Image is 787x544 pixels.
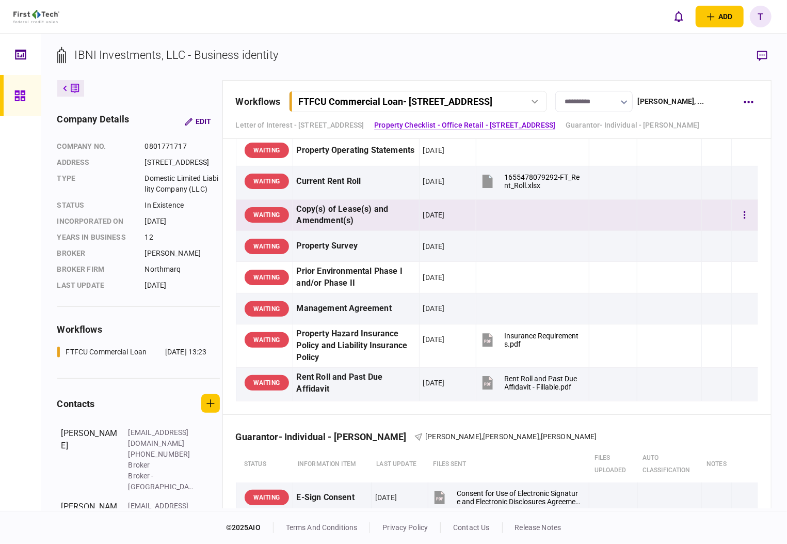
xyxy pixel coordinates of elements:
div: [STREET_ADDRESS] [145,157,220,168]
div: last update [57,280,135,291]
div: [PERSON_NAME] [61,427,118,492]
a: contact us [453,523,489,532]
a: Letter of Interest - [STREET_ADDRESS] [236,120,364,131]
a: FTFCU Commercial Loan[DATE] 13:23 [57,347,207,358]
div: [DATE] [375,492,397,503]
div: © 2025 AIO [226,522,274,533]
div: workflows [236,95,281,108]
th: status [236,446,293,483]
div: broker firm [57,264,135,275]
div: Northmarq [145,264,220,275]
div: [DATE] [423,241,445,252]
div: Insurance Requirements.pdf [505,332,580,348]
div: [DATE] [423,378,445,388]
div: Rent Roll and Past Due Affidavit - Fillable.pdf [505,375,580,391]
div: WAITING [245,375,289,391]
div: Broker - [GEOGRAPHIC_DATA] [129,471,196,492]
div: WAITING [245,332,289,348]
div: WAITING [245,490,289,505]
div: WAITING [245,174,289,189]
span: [PERSON_NAME] [541,432,597,441]
div: company details [57,112,130,131]
div: Type [57,173,135,195]
div: [EMAIL_ADDRESS][DOMAIN_NAME] [129,427,196,449]
div: FTFCU Commercial Loan - [STREET_ADDRESS] [298,96,493,107]
div: E-Sign Consent [297,486,368,509]
div: Consent for Use of Electronic Signature and Electronic Disclosures Agreement Editable.pdf [457,489,580,506]
div: Guarantor- Individual - [PERSON_NAME] [236,431,415,442]
th: Files uploaded [589,446,637,483]
th: files sent [428,446,589,483]
a: terms and conditions [286,523,358,532]
div: [DATE] [423,334,445,345]
div: WAITING [245,143,289,158]
div: Broker [129,460,196,471]
a: release notes [515,523,561,532]
a: Guarantor- Individual - [PERSON_NAME] [566,120,699,131]
div: 12 [145,232,220,243]
th: Information item [293,446,372,483]
div: Copy(s) of Lease(s) and Amendment(s) [297,204,415,227]
div: [DATE] [145,280,220,291]
th: last update [372,446,428,483]
div: workflows [57,322,220,336]
th: auto classification [637,446,701,483]
div: WAITING [245,239,289,254]
div: [DATE] [423,210,445,220]
button: Consent for Use of Electronic Signature and Electronic Disclosures Agreement Editable.pdf [432,486,580,509]
div: address [57,157,135,168]
button: open adding identity options [696,6,744,27]
div: years in business [57,232,135,243]
span: [PERSON_NAME] [483,432,539,441]
div: FTFCU Commercial Loan [66,347,147,358]
div: [PHONE_NUMBER] [129,449,196,460]
button: T [750,6,772,27]
div: incorporated on [57,216,135,227]
div: Management Agreement [297,297,415,320]
div: Broker [57,248,135,259]
div: status [57,200,135,211]
img: client company logo [13,10,59,23]
button: 1655478079292-FT_Rent_Roll.xlsx [480,170,580,193]
button: FTFCU Commercial Loan- [STREET_ADDRESS] [289,91,547,112]
button: open notifications list [668,6,689,27]
div: IBNI Investments, LLC - Business identity [75,46,278,64]
div: [DATE] [423,176,445,186]
span: , [539,432,541,441]
div: [PERSON_NAME] [145,248,220,259]
div: Property Survey [297,235,415,258]
div: company no. [57,141,135,152]
div: Property Operating Statements [297,139,415,162]
div: WAITING [245,207,289,223]
a: privacy policy [382,523,428,532]
div: [PERSON_NAME] , ... [638,96,704,107]
div: [DATE] [423,303,445,314]
div: 0801771717 [145,141,220,152]
div: [DATE] [423,272,445,283]
div: contacts [57,397,95,411]
th: notes [701,446,732,483]
div: Domestic Limited Liability Company (LLC) [145,173,220,195]
div: Prior Environmental Phase I and/or Phase II [297,266,415,289]
div: In Existence [145,200,220,211]
div: [EMAIL_ADDRESS][DOMAIN_NAME] [129,501,196,522]
div: Property Hazard Insurance Policy and Liability Insurance Policy [297,328,415,364]
button: Rent Roll and Past Due Affidavit - Fillable.pdf [480,371,580,395]
a: Property Checklist - Office Retail - [STREET_ADDRESS] [374,120,555,131]
span: , [481,432,483,441]
div: [DATE] [145,216,220,227]
div: 1655478079292-FT_Rent_Roll.xlsx [505,173,580,190]
div: Current Rent Roll [297,170,415,193]
span: [PERSON_NAME] [425,432,481,441]
div: Rent Roll and Past Due Affidavit [297,371,415,395]
div: WAITING [245,270,289,285]
div: [DATE] [423,145,445,156]
button: Insurance Requirements.pdf [480,328,580,351]
button: Edit [176,112,220,131]
div: [DATE] 13:23 [165,347,207,358]
div: WAITING [245,301,289,317]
